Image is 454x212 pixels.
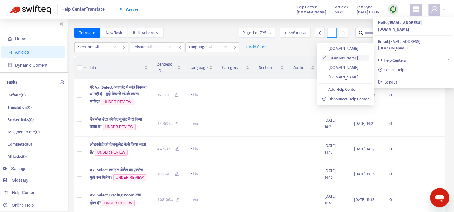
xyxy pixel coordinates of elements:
[157,196,173,203] span: 408106 ...
[378,38,449,52] div: [EMAIL_ADDRESS][DOMAIN_NAME]
[431,6,438,13] span: user
[101,28,127,38] button: New Task
[185,111,217,137] td: hi-in
[8,63,12,67] span: container
[120,44,128,51] span: close
[12,190,37,195] span: Help Centers
[90,166,143,181] span: Axi Select क्लाइंट पोर्टल का एक्सेस मुझे कब मिलेगा?
[8,50,12,54] span: account-book
[322,54,358,61] a: [DOMAIN_NAME]
[324,167,335,181] span: [DATE] 14:15
[335,9,343,16] strong: 5871
[378,19,421,33] strong: Hello, [EMAIL_ADDRESS][DOMAIN_NAME]
[327,28,337,38] div: 1
[378,38,389,45] strong: Email:
[15,50,29,54] span: Articles
[128,28,164,38] button: Bulk Actionsdown
[118,8,122,12] span: book
[297,4,317,10] span: Help Center
[318,31,322,35] span: left
[15,37,26,41] span: Home
[9,5,51,14] img: Swifteq
[259,64,279,71] span: Section
[357,4,372,10] span: Last Sync
[322,96,369,102] a: Disconnect Help Center
[297,9,326,16] a: [DOMAIN_NAME]
[222,64,245,71] span: Category
[430,188,449,207] iframe: Botón para iniciar la ventana de mensajería
[83,65,87,69] span: down
[3,178,28,183] a: Glossary
[15,63,47,68] span: Dynamic Content
[185,162,217,187] td: hi-in
[106,30,122,36] span: New Task
[284,30,306,36] span: 1 - 15 of 10868
[90,192,141,206] span: Axi Select Trading Room क्या होता है?
[157,171,172,178] span: 388514 ...
[359,31,363,35] span: search
[90,116,142,131] span: डैशबोर्ड डेटा को कैलकुलेट कैसे किया जाता है?
[185,79,217,111] td: hi-in
[157,92,172,99] span: 393831 ...
[157,146,173,152] span: 447637 ...
[412,6,419,13] span: appstore
[6,79,17,86] p: Tasks
[385,111,409,137] td: 0
[3,203,34,208] a: Online Help
[176,44,184,51] span: close
[90,64,143,71] span: Title
[3,166,26,171] a: Settings
[152,56,185,79] th: Zendesk ID
[95,149,128,156] span: UNDER REVIEW
[133,30,159,36] span: Bulk Actions
[389,6,397,13] img: sync.dc5367851b00ba804db3.png
[8,92,26,98] p: Default ( 0 )
[324,117,335,130] span: [DATE] 14:21
[254,56,289,79] th: Section
[157,61,176,74] span: Zendesk ID
[324,142,335,156] span: [DATE] 14:17
[157,120,173,127] span: 447637 ...
[118,7,141,12] span: Content
[322,64,359,71] a: [DOMAIN_NAME]
[341,31,346,35] span: right
[354,171,375,178] span: [DATE] 14:15
[322,74,359,81] a: [DOMAIN_NAME]
[8,116,34,123] p: Broken links ( 0 )
[385,162,409,187] td: 0
[8,141,32,147] p: Completed ( 0 )
[385,79,409,111] td: 0
[90,84,146,105] span: मेरे Axi Select अकाउंट में कोई दिक्कत आ रही है। मुझे किससे संपर्क करना चाहिए?
[113,174,146,181] span: UNDER REVIEW
[384,57,406,64] span: Help Centers
[354,196,374,203] span: [DATE] 11:38
[335,4,348,10] span: Articles
[217,56,254,79] th: Category
[79,30,95,36] span: Translate
[90,141,146,156] span: लीडरबोर्ड को कैलकुलेट कैसे किया जाता है?
[288,56,319,79] th: Author
[354,146,375,152] span: [DATE] 14:17
[185,56,217,79] th: Language
[378,79,397,86] a: Logout
[245,43,266,51] span: + Add filter
[378,66,404,73] a: Online Help
[293,64,310,71] span: Author
[357,9,379,16] strong: [DATE] 03:06
[185,137,217,162] td: hi-in
[322,45,359,52] a: [DOMAIN_NAME]
[103,124,136,130] span: UNDER REVIEW
[60,80,64,84] span: plus-circle
[385,137,409,162] td: 0
[354,120,375,127] span: [DATE] 14:21
[102,200,135,206] span: UNDER REVIEW
[8,129,40,135] p: Assigned to me ( 0 )
[8,104,32,110] p: Translation ( 0 )
[85,56,152,79] th: Title
[322,86,357,93] a: Add Help Center
[241,42,271,52] button: + Add filter
[447,58,450,62] span: right
[101,99,134,105] span: UNDER REVIEW
[74,28,100,38] button: Translate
